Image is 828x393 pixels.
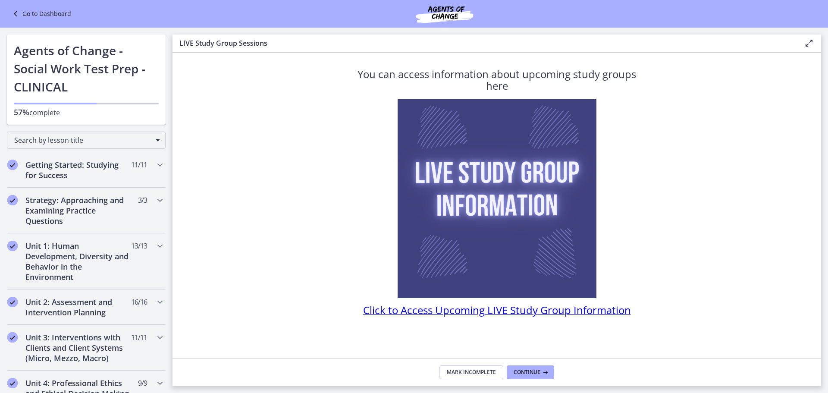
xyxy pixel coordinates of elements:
span: 3 / 3 [138,195,147,205]
span: You can access information about upcoming study groups here [358,67,636,93]
img: Live_Study_Group_Information.png [398,99,596,298]
button: Mark Incomplete [439,365,503,379]
div: Search by lesson title [7,132,166,149]
span: Continue [514,369,540,376]
button: Continue [507,365,554,379]
h2: Strategy: Approaching and Examining Practice Questions [25,195,131,226]
h1: Agents of Change - Social Work Test Prep - CLINICAL [14,41,159,96]
span: 57% [14,107,29,117]
a: Go to Dashboard [10,9,71,19]
h2: Getting Started: Studying for Success [25,160,131,180]
span: Mark Incomplete [447,369,496,376]
span: 13 / 13 [131,241,147,251]
i: Completed [7,160,18,170]
span: 16 / 16 [131,297,147,307]
i: Completed [7,378,18,388]
span: 9 / 9 [138,378,147,388]
i: Completed [7,332,18,343]
span: Click to Access Upcoming LIVE Study Group Information [363,303,631,317]
span: Search by lesson title [14,135,151,145]
i: Completed [7,195,18,205]
i: Completed [7,241,18,251]
span: 11 / 11 [131,332,147,343]
span: 11 / 11 [131,160,147,170]
img: Agents of Change [393,3,496,24]
a: Click to Access Upcoming LIVE Study Group Information [363,307,631,316]
h2: Unit 1: Human Development, Diversity and Behavior in the Environment [25,241,131,282]
i: Completed [7,297,18,307]
h2: Unit 2: Assessment and Intervention Planning [25,297,131,318]
h3: LIVE Study Group Sessions [179,38,790,48]
h2: Unit 3: Interventions with Clients and Client Systems (Micro, Mezzo, Macro) [25,332,131,363]
p: complete [14,107,159,118]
